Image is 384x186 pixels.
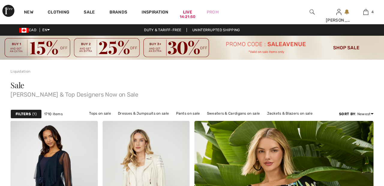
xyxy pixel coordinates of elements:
[371,9,373,15] span: 4
[363,8,368,16] img: My Bag
[10,80,24,90] span: Sale
[19,28,39,32] span: CAD
[16,111,31,117] strong: Filters
[339,111,373,117] div: : Newest
[204,109,263,117] a: Sweaters & Cardigans on sale
[142,10,168,16] span: Inspiration
[197,117,235,125] a: Outerwear on sale
[86,109,114,117] a: Tops on sale
[109,10,127,16] a: Brands
[180,14,195,20] div: 14:21:50
[10,69,30,73] a: Liquidation
[339,112,355,116] strong: Sort By
[19,28,29,33] img: Canadian Dollar
[207,9,219,15] a: Prom
[326,17,352,23] div: [PERSON_NAME]
[2,5,14,17] img: 1ère Avenue
[48,10,69,16] a: Clothing
[166,117,196,125] a: Skirts on sale
[336,8,341,16] img: My Info
[310,8,315,16] img: search the website
[352,8,379,16] a: 4
[264,109,316,117] a: Jackets & Blazers on sale
[115,109,172,117] a: Dresses & Jumpsuits on sale
[336,9,341,15] a: Sign In
[32,111,37,117] span: 1
[84,10,95,16] a: Sale
[24,10,33,16] a: New
[44,111,63,117] span: 1710 items
[183,9,192,15] a: Live14:21:50
[173,109,203,117] a: Pants on sale
[42,28,50,32] span: EN
[10,89,373,97] span: [PERSON_NAME] & Top Designers Now on Sale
